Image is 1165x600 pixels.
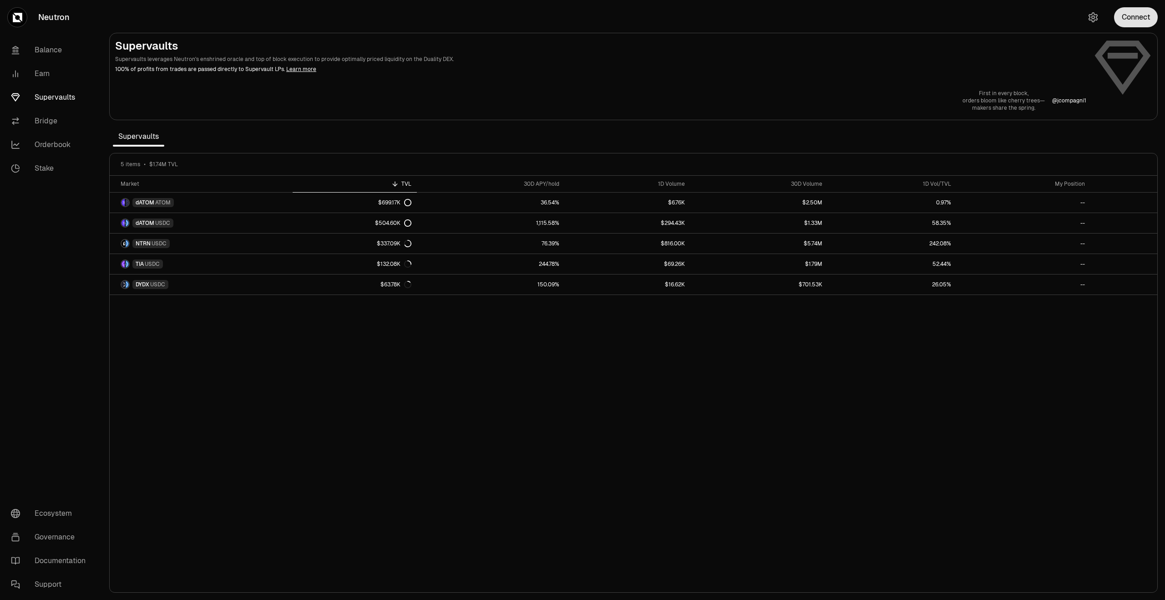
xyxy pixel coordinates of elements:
a: Governance [4,525,98,549]
a: -- [957,275,1090,295]
div: $504.60K [375,219,411,227]
span: dATOM [136,199,154,206]
a: 0.97% [828,193,957,213]
span: USDC [152,240,167,247]
div: TVL [298,180,411,188]
a: -- [957,254,1090,274]
a: Balance [4,38,98,62]
p: Supervaults leverages Neutron's enshrined oracle and top of block execution to provide optimally ... [115,55,1086,63]
a: Stake [4,157,98,180]
span: USDC [150,281,165,288]
p: orders bloom like cherry trees— [962,97,1045,104]
span: ATOM [155,199,171,206]
a: $294.43K [565,213,690,233]
a: Learn more [286,66,316,73]
a: @jcompagni1 [1052,97,1086,104]
img: dATOM Logo [122,199,125,206]
span: $1.74M TVL [149,161,178,168]
a: Documentation [4,549,98,573]
div: My Position [962,180,1085,188]
a: Bridge [4,109,98,133]
a: Supervaults [4,86,98,109]
div: $337.09K [377,240,411,247]
a: $816.00K [565,234,690,254]
button: Connect [1114,7,1158,27]
a: $6.76K [565,193,690,213]
img: ATOM Logo [126,199,129,206]
a: $1.79M [690,254,828,274]
img: USDC Logo [126,260,129,268]
a: dATOM LogoUSDC LogodATOMUSDC [110,213,293,233]
span: DYDX [136,281,149,288]
a: 26.05% [828,275,957,295]
a: $16.62K [565,275,690,295]
a: $69.26K [565,254,690,274]
p: 100% of profits from trades are passed directly to Supervault LPs. [115,65,1086,73]
img: DYDX Logo [122,281,125,288]
a: -- [957,234,1090,254]
a: $701.53K [690,275,828,295]
span: 5 items [121,161,140,168]
h2: Supervaults [115,39,1086,53]
img: USDC Logo [126,240,129,247]
a: $2.50M [690,193,828,213]
a: 242.08% [828,234,957,254]
p: makers share the spring. [962,104,1045,112]
img: USDC Logo [126,219,129,227]
a: -- [957,213,1090,233]
a: 1,115.58% [417,213,565,233]
p: First in every block, [962,90,1045,97]
a: Earn [4,62,98,86]
a: Orderbook [4,133,98,157]
a: 150.09% [417,275,565,295]
span: TIA [136,260,144,268]
a: TIA LogoUSDC LogoTIAUSDC [110,254,293,274]
span: USDC [155,219,170,227]
div: $132.08K [377,260,411,268]
span: Supervaults [113,127,164,146]
a: $1.33M [690,213,828,233]
img: dATOM Logo [122,219,125,227]
img: NTRN Logo [122,240,125,247]
a: 36.54% [417,193,565,213]
p: @ jcompagni1 [1052,97,1086,104]
div: 1D Vol/TVL [833,180,951,188]
a: $132.08K [293,254,417,274]
div: $699.17K [378,199,411,206]
a: 244.78% [417,254,565,274]
a: $5.74M [690,234,828,254]
span: USDC [145,260,160,268]
a: $337.09K [293,234,417,254]
a: dATOM LogoATOM LogodATOMATOM [110,193,293,213]
div: 30D APY/hold [422,180,559,188]
div: $63.78K [380,281,411,288]
a: 52.44% [828,254,957,274]
a: DYDX LogoUSDC LogoDYDXUSDC [110,275,293,295]
img: USDC Logo [126,281,129,288]
a: $504.60K [293,213,417,233]
div: 30D Volume [696,180,822,188]
img: TIA Logo [122,260,125,268]
div: 1D Volume [570,180,685,188]
a: First in every block,orders bloom like cherry trees—makers share the spring. [962,90,1045,112]
span: NTRN [136,240,151,247]
a: 58.35% [828,213,957,233]
a: $699.17K [293,193,417,213]
a: Ecosystem [4,502,98,525]
a: 76.39% [417,234,565,254]
a: -- [957,193,1090,213]
span: dATOM [136,219,154,227]
a: NTRN LogoUSDC LogoNTRNUSDC [110,234,293,254]
div: Market [121,180,287,188]
a: Support [4,573,98,596]
a: $63.78K [293,275,417,295]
